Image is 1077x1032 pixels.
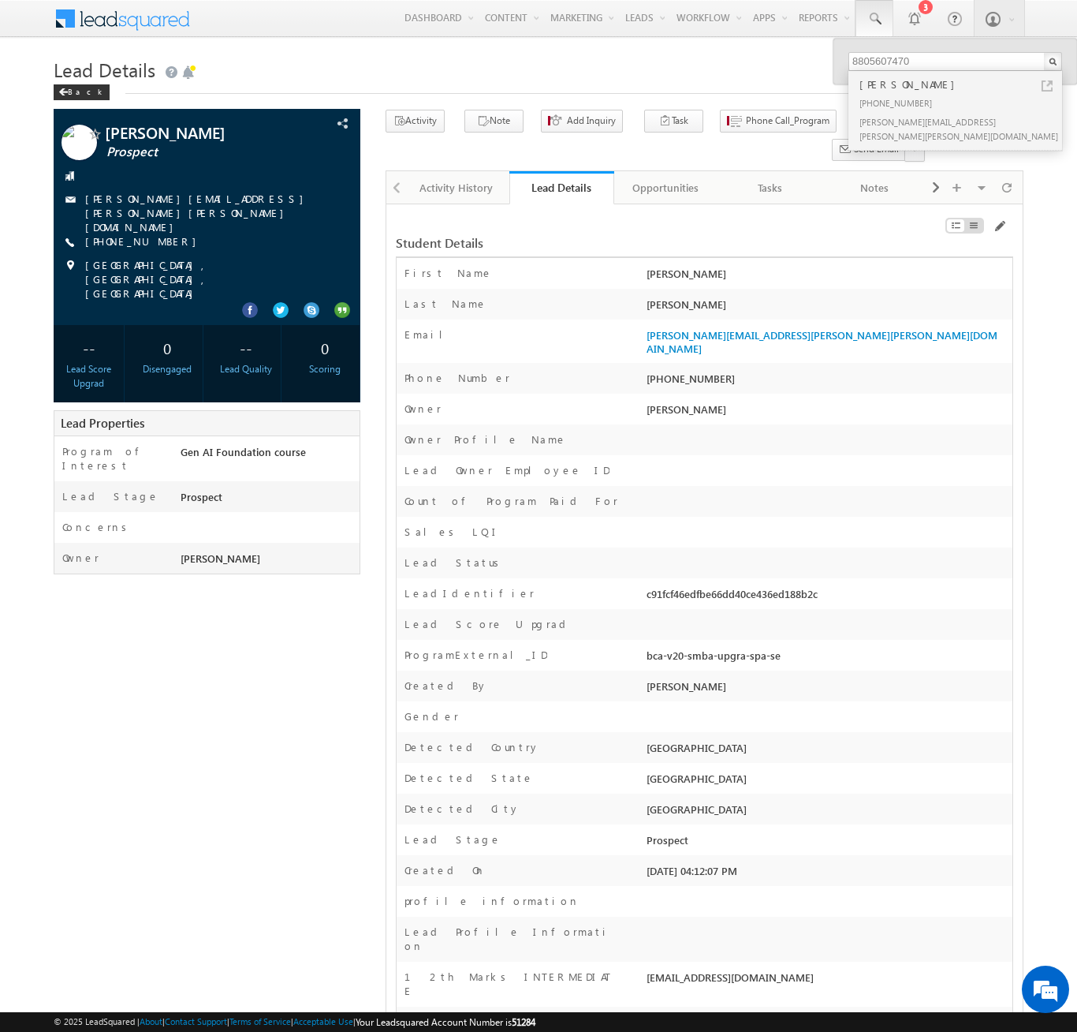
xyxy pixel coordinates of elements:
[404,463,609,477] label: Lead Owner Employee ID
[58,362,120,391] div: Lead Score Upgrad
[822,171,926,204] a: Notes
[54,84,110,100] div: Back
[214,486,286,507] em: Start Chat
[404,432,567,447] label: Owner Profile Name
[404,402,442,416] label: Owner
[356,1016,535,1028] span: Your Leadsquared Account Number is
[404,925,619,953] label: Lead Profile Information
[404,525,501,539] label: Sales LQI
[85,192,311,234] a: [PERSON_NAME][EMAIL_ADDRESS][PERSON_NAME][PERSON_NAME][DOMAIN_NAME]
[512,1016,535,1028] span: 51284
[259,8,296,46] div: Minimize live chat window
[177,489,360,511] div: Prospect
[61,415,144,431] span: Lead Properties
[541,110,623,133] button: Add Inquiry
[404,586,535,600] label: LeadIdentifier
[82,83,265,103] div: Chat with us now
[647,402,726,416] span: [PERSON_NAME]
[85,258,332,301] span: [GEOGRAPHIC_DATA], [GEOGRAPHIC_DATA], [GEOGRAPHIC_DATA]
[136,362,199,376] div: Disengaged
[647,328,997,355] a: [PERSON_NAME][EMAIL_ADDRESS][PERSON_NAME][PERSON_NAME][DOMAIN_NAME]
[54,84,117,97] a: Back
[181,552,260,565] span: [PERSON_NAME]
[106,144,296,160] span: Prospect
[396,236,802,250] div: Student Details
[404,266,493,280] label: First Name
[54,57,155,82] span: Lead Details
[644,110,703,133] button: Task
[105,125,294,140] span: [PERSON_NAME]
[731,178,808,197] div: Tasks
[404,494,618,508] label: Count of Program Paid For
[54,1015,535,1030] span: © 2025 LeadSquared | | | | |
[62,489,159,503] label: Lead Stage
[293,362,356,376] div: Scoring
[627,178,704,197] div: Opportunities
[404,371,510,385] label: Phone Number
[229,1016,291,1026] a: Terms of Service
[718,171,822,204] a: Tasks
[614,171,718,204] a: Opportunities
[643,802,1012,824] div: [GEOGRAPHIC_DATA]
[643,970,1012,992] div: [EMAIL_ADDRESS][DOMAIN_NAME]
[835,178,912,197] div: Notes
[521,180,602,195] div: Lead Details
[404,802,520,816] label: Detected City
[404,297,487,311] label: Last Name
[404,970,619,998] label: 12th Marks INTERMEDIATE
[643,297,1012,319] div: [PERSON_NAME]
[85,234,204,250] span: [PHONE_NUMBER]
[509,171,613,204] a: Lead Details
[404,771,534,785] label: Detected State
[720,110,837,133] button: Phone Call_Program
[643,863,1012,885] div: [DATE] 04:12:07 PM
[62,444,165,473] label: Program of Interest
[567,114,616,128] span: Add Inquiry
[177,444,360,466] div: Gen AI Foundation course
[643,679,1012,701] div: [PERSON_NAME]
[62,520,132,534] label: Concerns
[404,648,547,662] label: ProgramExternal_ID
[136,333,199,362] div: 0
[404,863,486,877] label: Created On
[643,740,1012,762] div: [GEOGRAPHIC_DATA]
[643,648,1012,670] div: bca-v20-smba-upgra-spa-se
[643,586,1012,608] div: c91fcf46edfbe66dd40ce436ed188b2c
[464,110,524,133] button: Note
[293,333,356,362] div: 0
[832,139,906,162] button: Send Email
[746,114,829,128] span: Phone Call_Program
[62,551,99,565] label: Owner
[404,555,505,570] label: Lead Status
[643,771,1012,793] div: [GEOGRAPHIC_DATA]
[293,1016,353,1026] a: Acceptable Use
[856,93,1068,112] div: [PHONE_NUMBER]
[215,362,278,376] div: Lead Quality
[856,112,1068,145] div: [PERSON_NAME][EMAIL_ADDRESS][PERSON_NAME][PERSON_NAME][DOMAIN_NAME]
[404,709,459,724] label: Gender
[404,679,488,693] label: Created By
[165,1016,227,1026] a: Contact Support
[404,617,572,631] label: Lead Score Upgrad
[140,1016,162,1026] a: About
[418,178,495,197] div: Activity History
[27,83,66,103] img: d_60004797649_company_0_60004797649
[386,110,445,133] button: Activity
[643,371,1012,393] div: [PHONE_NUMBER]
[215,333,278,362] div: --
[856,76,1068,93] div: [PERSON_NAME]
[58,333,120,362] div: --
[404,894,579,908] label: profile information
[20,146,288,473] textarea: Type your message and hit 'Enter'
[848,52,1062,71] input: Search Leads
[61,125,97,166] img: Profile photo
[643,266,1012,288] div: [PERSON_NAME]
[643,832,1012,854] div: Prospect
[404,740,540,754] label: Detected Country
[404,832,501,847] label: Lead Stage
[405,171,509,204] a: Activity History
[404,327,455,342] label: Email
